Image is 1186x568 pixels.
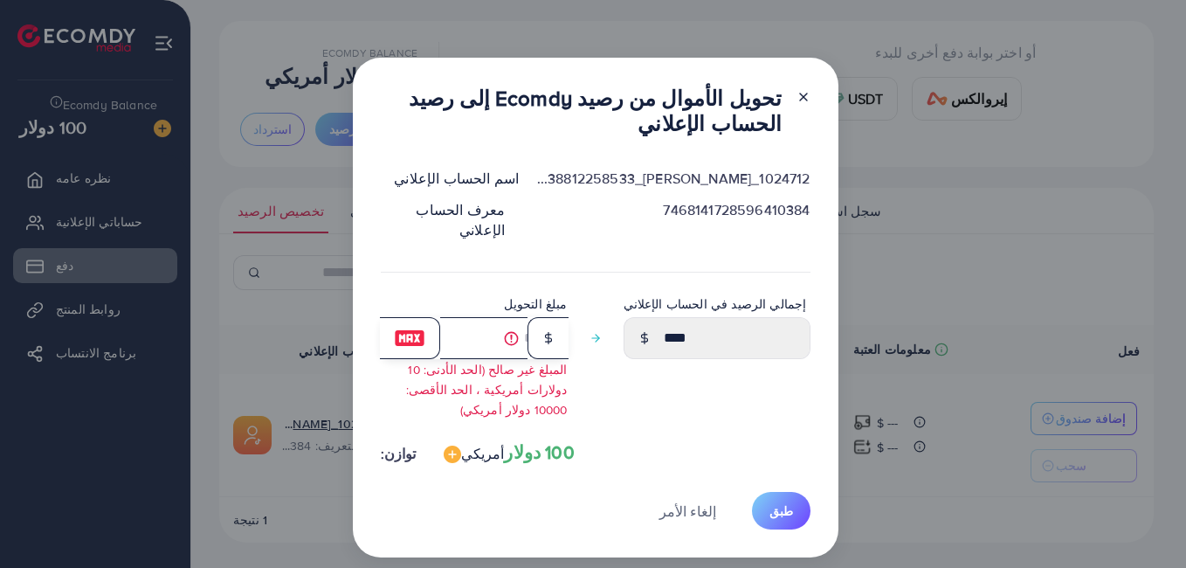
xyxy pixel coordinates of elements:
div: معرف الحساب الإعلاني [367,200,520,240]
iframe: Chat [1112,489,1173,555]
font: 100 دولار [461,440,574,465]
label: إجمالي الرصيد في الحساب الإعلاني [624,295,807,313]
div: 7468141728596410384 [519,200,824,240]
button: طبق [752,492,810,530]
span: طبق [769,502,793,520]
h3: تحويل الأموال من رصيد Ecomdy إلى رصيد الحساب الإعلاني [381,86,783,136]
img: صورة [394,328,425,349]
span: أمريكي [461,444,504,463]
span: توازن: [381,444,417,464]
div: اسم الحساب الإعلاني [367,169,520,189]
img: صورة [444,446,461,463]
span: إلغاء الأمر [659,502,716,521]
div: 1024712_[PERSON_NAME]_AFtechnologies_1738812258533 [519,169,824,189]
button: إلغاء الأمر [638,492,738,530]
label: مبلغ التحويل [504,295,568,313]
font: المبلغ غير صالح (الحد الأدنى: 10 دولارات أمريكية ، الحد الأقصى: 10000 دولار أمريكي) [406,361,568,418]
